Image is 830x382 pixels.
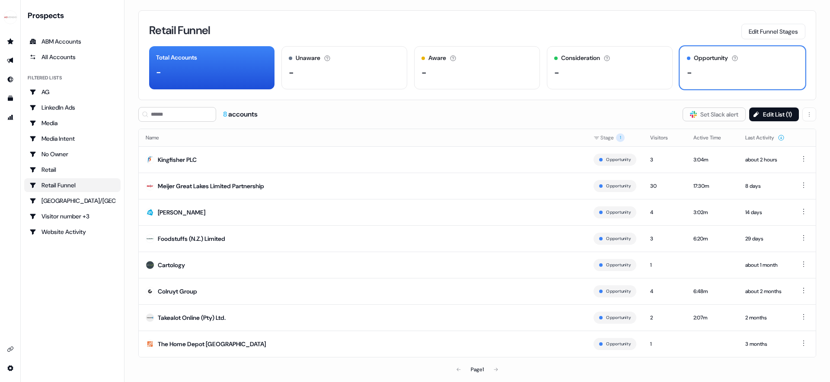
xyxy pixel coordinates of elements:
div: 2:07m [693,313,731,322]
button: Edit Funnel Stages [741,24,805,39]
div: Retail [29,165,115,174]
a: Go to attribution [3,110,17,124]
button: Visitors [650,130,678,145]
div: 6:48m [693,287,731,296]
button: Opportunity [606,235,631,243]
button: Opportunity [606,208,631,216]
div: 4 [650,287,680,296]
a: Go to Retail Funnel [24,178,121,192]
a: ABM Accounts [24,35,121,48]
div: Foodstuffs (N.Z.) Limited [158,234,225,243]
span: 1 [616,133,625,142]
div: 3:04m [693,155,731,164]
a: Go to integrations [3,361,17,375]
div: Opportunity [694,54,728,63]
div: The Home Depot [GEOGRAPHIC_DATA] [158,340,266,348]
a: Go to USA/Canada [24,194,121,208]
div: 3 [650,155,680,164]
div: Website Activity [29,227,115,236]
div: 2 months [745,313,785,322]
a: Go to AG [24,85,121,99]
button: Set Slack alert [683,107,746,121]
span: 8 [223,110,228,119]
a: Go to Inbound [3,73,17,86]
button: Opportunity [606,261,631,269]
div: AG [29,88,115,96]
a: All accounts [24,50,121,64]
div: 8 days [745,182,785,190]
div: Meijer Great Lakes Limited Partnership [158,182,264,190]
div: 4 [650,208,680,217]
div: Page 1 [471,365,484,374]
button: Opportunity [606,182,631,190]
a: Go to Media [24,116,121,130]
div: about 1 month [745,261,785,269]
div: Media Intent [29,134,115,143]
div: - [421,66,427,79]
a: Go to integrations [3,342,17,356]
div: 17:30m [693,182,731,190]
div: Kingfisher PLC [158,155,197,164]
div: 3:02m [693,208,731,217]
a: Go to Media Intent [24,132,121,145]
div: Retail Funnel [29,181,115,189]
div: Cartology [158,261,185,269]
a: Go to Website Activity [24,225,121,239]
div: Media [29,119,115,127]
th: Name [139,129,587,146]
div: All Accounts [29,53,115,61]
div: Takealot Online (Pty) Ltd. [158,313,226,322]
a: Go to Retail [24,163,121,177]
div: [PERSON_NAME] [158,208,205,217]
div: 2 [650,313,680,322]
button: Opportunity [606,156,631,164]
div: ABM Accounts [29,37,115,46]
a: Go to LinkedIn Ads [24,101,121,114]
button: Opportunity [606,314,631,322]
a: Go to No Owner [24,147,121,161]
div: Aware [428,54,446,63]
div: Prospects [28,10,121,21]
div: - [554,66,559,79]
a: Go to templates [3,92,17,105]
button: Active Time [693,130,731,145]
div: Stage [594,133,636,142]
div: 1 [650,340,680,348]
div: 3 [650,234,680,243]
h3: Retail Funnel [149,25,211,36]
div: 29 days [745,234,785,243]
div: Unaware [296,54,320,63]
button: Last Activity [745,130,785,145]
a: Go to outbound experience [3,54,17,67]
div: 3 months [745,340,785,348]
div: 1 [650,261,680,269]
div: - [289,66,294,79]
div: Filtered lists [28,74,62,82]
a: Go to Visitor number +3 [24,209,121,223]
div: - [687,66,692,79]
div: No Owner [29,150,115,158]
div: 6:20m [693,234,731,243]
div: about 2 hours [745,155,785,164]
a: Go to prospects [3,35,17,48]
div: about 2 months [745,287,785,296]
button: Opportunity [606,287,631,295]
div: LinkedIn Ads [29,103,115,112]
div: Visitor number +3 [29,212,115,221]
div: - [156,66,161,79]
div: 30 [650,182,680,190]
button: Edit List (1) [749,107,799,121]
div: [GEOGRAPHIC_DATA]/[GEOGRAPHIC_DATA] [29,196,115,205]
div: 14 days [745,208,785,217]
div: Total Accounts [156,53,197,62]
div: Colruyt Group [158,287,197,296]
div: Consideration [561,54,600,63]
div: accounts [223,110,258,119]
button: Opportunity [606,340,631,348]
